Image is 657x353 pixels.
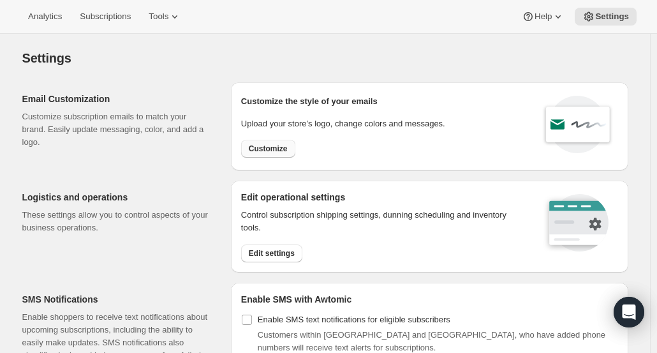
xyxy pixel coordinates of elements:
h2: Edit operational settings [241,191,526,204]
span: Help [535,11,552,22]
p: These settings allow you to control aspects of your business operations. [22,209,210,234]
button: Settings [575,8,637,26]
h2: Enable SMS with Awtomic [241,293,618,306]
span: Subscriptions [80,11,131,22]
button: Subscriptions [72,8,138,26]
span: Analytics [28,11,62,22]
h2: Email Customization [22,93,210,105]
button: Analytics [20,8,70,26]
h2: Logistics and operations [22,191,210,204]
span: Settings [22,51,71,65]
button: Customize [241,140,295,158]
div: Open Intercom Messenger [614,297,644,327]
button: Help [514,8,572,26]
button: Edit settings [241,244,302,262]
h2: SMS Notifications [22,293,210,306]
span: Tools [149,11,168,22]
span: Customers within [GEOGRAPHIC_DATA] and [GEOGRAPHIC_DATA], who have added phone numbers will recei... [258,330,605,352]
p: Upload your store’s logo, change colors and messages. [241,117,445,130]
p: Customize subscription emails to match your brand. Easily update messaging, color, and add a logo. [22,110,210,149]
span: Settings [595,11,629,22]
button: Tools [141,8,189,26]
span: Edit settings [249,248,295,259]
p: Control subscription shipping settings, dunning scheduling and inventory tools. [241,209,526,234]
span: Customize [249,144,288,154]
span: Enable SMS text notifications for eligible subscribers [258,315,450,324]
p: Customize the style of your emails [241,95,378,108]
